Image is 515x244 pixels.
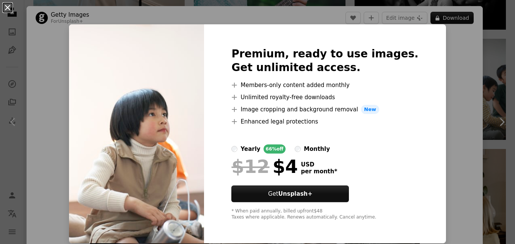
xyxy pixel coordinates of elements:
li: Members-only content added monthly [231,81,418,90]
div: 66% off [264,144,286,154]
li: Unlimited royalty-free downloads [231,93,418,102]
div: monthly [304,144,330,154]
span: New [361,105,379,114]
input: monthly [295,146,301,152]
input: yearly66%off [231,146,237,152]
div: yearly [240,144,260,154]
button: GetUnsplash+ [231,185,349,202]
span: per month * [301,168,337,175]
li: Image cropping and background removal [231,105,418,114]
img: premium_photo-1664304860225-c45e3dd8cd76 [69,24,204,243]
span: $12 [231,157,269,176]
strong: Unsplash+ [278,190,312,197]
div: $4 [231,157,298,176]
span: USD [301,161,337,168]
li: Enhanced legal protections [231,117,418,126]
h2: Premium, ready to use images. Get unlimited access. [231,47,418,74]
div: * When paid annually, billed upfront $48 Taxes where applicable. Renews automatically. Cancel any... [231,208,418,220]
